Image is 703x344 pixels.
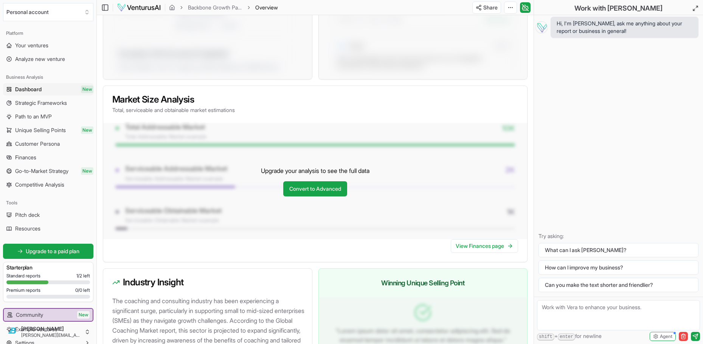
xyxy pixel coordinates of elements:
span: Customer Persona [15,140,60,148]
span: Resources [15,225,40,232]
nav: breadcrumb [169,4,278,11]
a: Convert to Advanced [283,181,347,196]
span: Unique Selling Points [15,126,66,134]
div: Business Analysis [3,71,93,83]
a: Backbone Growth Partners [188,4,242,11]
kbd: enter [558,333,575,341]
button: Share [472,2,501,14]
span: New [81,167,93,175]
span: Upgrade to a paid plan [26,247,79,255]
h3: Industry Insight [112,278,303,287]
h3: Winning Unique Selling Point [328,278,518,288]
a: Strategic Frameworks [3,97,93,109]
span: Share [483,4,498,11]
span: Premium reports [6,287,40,293]
span: Dashboard [15,86,42,93]
span: Competitive Analysis [15,181,64,188]
p: Try asking: [539,232,698,240]
h3: Starter plan [6,264,90,271]
span: 1 / 2 left [76,273,90,279]
span: Strategic Frameworks [15,99,67,107]
a: Resources [3,223,93,235]
button: How can I improve my business? [539,260,698,275]
p: Upgrade your analysis to see the full data [261,166,369,175]
img: logo [117,3,161,12]
span: New [81,86,93,93]
span: + for newline [537,332,602,341]
span: New [77,311,90,319]
button: Select an organization [3,3,93,21]
div: Tools [3,197,93,209]
span: Hi, I'm [PERSON_NAME], ask me anything about your report or business in general! [557,20,692,35]
a: Finances [3,151,93,163]
span: Agent [660,333,672,339]
span: Example ventures [15,325,57,333]
span: Finances [15,154,36,161]
span: Go-to-Market Strategy [15,167,68,175]
h3: Market Size Analysis [112,95,518,104]
a: Upgrade to a paid plan [3,244,93,259]
h2: Work with [PERSON_NAME] [574,3,663,14]
button: [PERSON_NAME][PERSON_NAME][EMAIL_ADDRESS][DOMAIN_NAME] [3,323,93,341]
a: Example ventures [3,323,93,335]
button: What can I ask [PERSON_NAME]? [539,243,698,257]
span: Analyze new venture [15,55,65,63]
a: DashboardNew [3,83,93,95]
kbd: shift [537,333,554,341]
span: 0 / 0 left [75,287,90,293]
span: Pitch deck [15,211,40,219]
a: Path to an MVP [3,111,93,123]
a: Competitive Analysis [3,179,93,191]
span: Path to an MVP [15,113,52,120]
a: Pitch deck [3,209,93,221]
button: Can you make the text shorter and friendlier? [539,278,698,292]
a: Customer Persona [3,138,93,150]
a: View Finances page [451,239,518,253]
div: Platform [3,27,93,39]
a: Unique Selling PointsNew [3,124,93,136]
img: Vera [535,21,548,33]
a: Your ventures [3,39,93,51]
span: Community [16,311,43,319]
span: Your ventures [15,42,48,49]
a: CommunityNew [4,309,93,321]
span: New [81,126,93,134]
span: Overview [255,4,278,11]
a: Analyze new venture [3,53,93,65]
a: Go-to-Market StrategyNew [3,165,93,177]
p: Total, serviceable and obtainable market estimations [112,106,518,114]
span: Standard reports [6,273,40,279]
button: Agent [650,332,676,341]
